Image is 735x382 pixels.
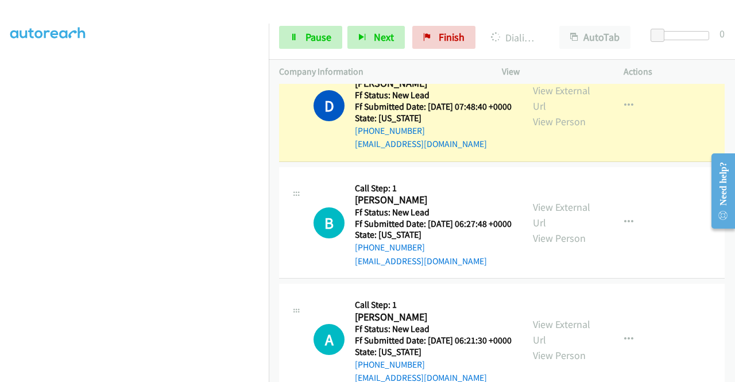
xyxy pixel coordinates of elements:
[355,346,512,358] h5: State: [US_STATE]
[314,90,345,121] h1: D
[355,299,512,311] h5: Call Step: 1
[355,125,425,136] a: [PHONE_NUMBER]
[355,138,487,149] a: [EMAIL_ADDRESS][DOMAIN_NAME]
[355,90,512,101] h5: Ff Status: New Lead
[355,113,512,124] h5: State: [US_STATE]
[533,115,586,128] a: View Person
[355,77,512,90] h2: [PERSON_NAME]
[314,207,345,238] div: The call is yet to be attempted
[502,65,603,79] p: View
[314,324,345,355] div: The call is yet to be attempted
[279,65,481,79] p: Company Information
[355,183,512,194] h5: Call Step: 1
[355,335,512,346] h5: Ff Submitted Date: [DATE] 06:21:30 +0000
[305,30,331,44] span: Pause
[355,218,512,230] h5: Ff Submitted Date: [DATE] 06:27:48 +0000
[355,311,512,324] h2: [PERSON_NAME]
[355,194,512,207] h2: [PERSON_NAME]
[355,323,512,335] h5: Ff Status: New Lead
[439,30,465,44] span: Finish
[559,26,630,49] button: AutoTab
[624,65,725,79] p: Actions
[702,145,735,237] iframe: Resource Center
[355,229,512,241] h5: State: [US_STATE]
[314,324,345,355] h1: A
[719,26,725,41] div: 0
[355,207,512,218] h5: Ff Status: New Lead
[347,26,405,49] button: Next
[533,231,586,245] a: View Person
[314,207,345,238] h1: B
[355,256,487,267] a: [EMAIL_ADDRESS][DOMAIN_NAME]
[355,101,512,113] h5: Ff Submitted Date: [DATE] 07:48:40 +0000
[491,30,539,45] p: Dialing [PERSON_NAME]
[533,200,590,229] a: View External Url
[533,318,590,346] a: View External Url
[279,26,342,49] a: Pause
[412,26,475,49] a: Finish
[355,242,425,253] a: [PHONE_NUMBER]
[533,84,590,113] a: View External Url
[355,359,425,370] a: [PHONE_NUMBER]
[374,30,394,44] span: Next
[533,349,586,362] a: View Person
